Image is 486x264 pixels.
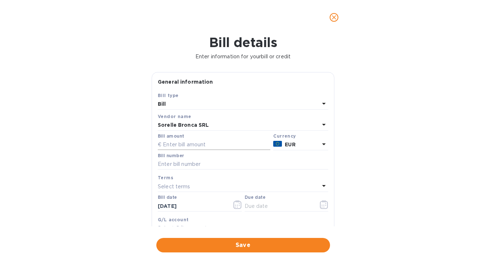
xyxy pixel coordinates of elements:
[162,241,324,250] span: Save
[158,159,328,170] input: Enter bill number
[158,183,190,190] p: Select terms
[158,139,270,150] input: € Enter bill amount
[245,196,265,200] label: Due date
[158,101,166,107] b: Bill
[6,35,480,50] h1: Bill details
[158,175,173,180] b: Terms
[158,217,189,222] b: G/L account
[158,114,191,119] b: Vendor name
[6,53,480,60] p: Enter information for your bill or credit
[158,225,207,232] p: Select G/L account
[158,201,226,211] input: Select date
[325,9,343,26] button: close
[285,142,295,147] b: EUR
[245,201,313,211] input: Due date
[273,133,296,139] b: Currency
[158,154,184,158] label: Bill number
[158,196,177,200] label: Bill date
[156,238,330,252] button: Save
[158,79,213,85] b: General information
[158,122,209,128] b: Sorelle Bronca SRL
[158,134,184,138] label: Bill amount
[158,93,179,98] b: Bill type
